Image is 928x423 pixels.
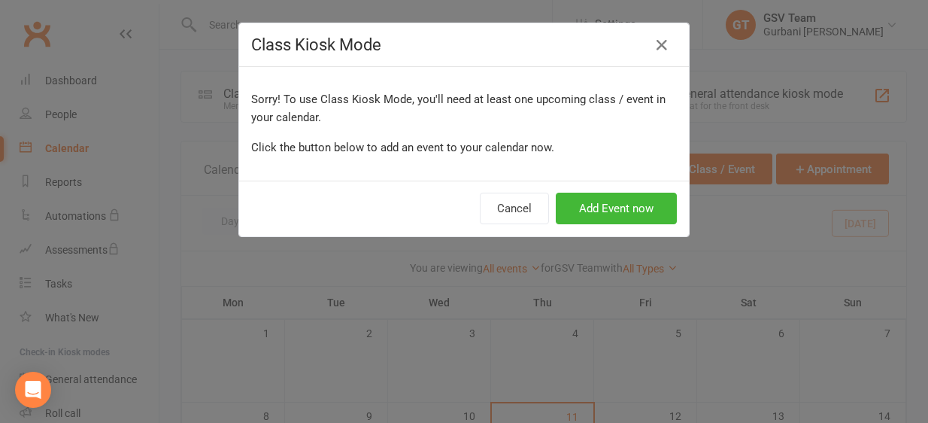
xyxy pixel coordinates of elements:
span: Sorry! To use Class Kiosk Mode, you'll need at least one upcoming class / event in your calendar. [251,93,666,124]
button: Close [650,33,674,57]
h4: Class Kiosk Mode [251,35,677,54]
button: Add Event now [556,193,677,224]
button: Cancel [480,193,549,224]
div: Open Intercom Messenger [15,372,51,408]
span: Click the button below to add an event to your calendar now. [251,141,554,154]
